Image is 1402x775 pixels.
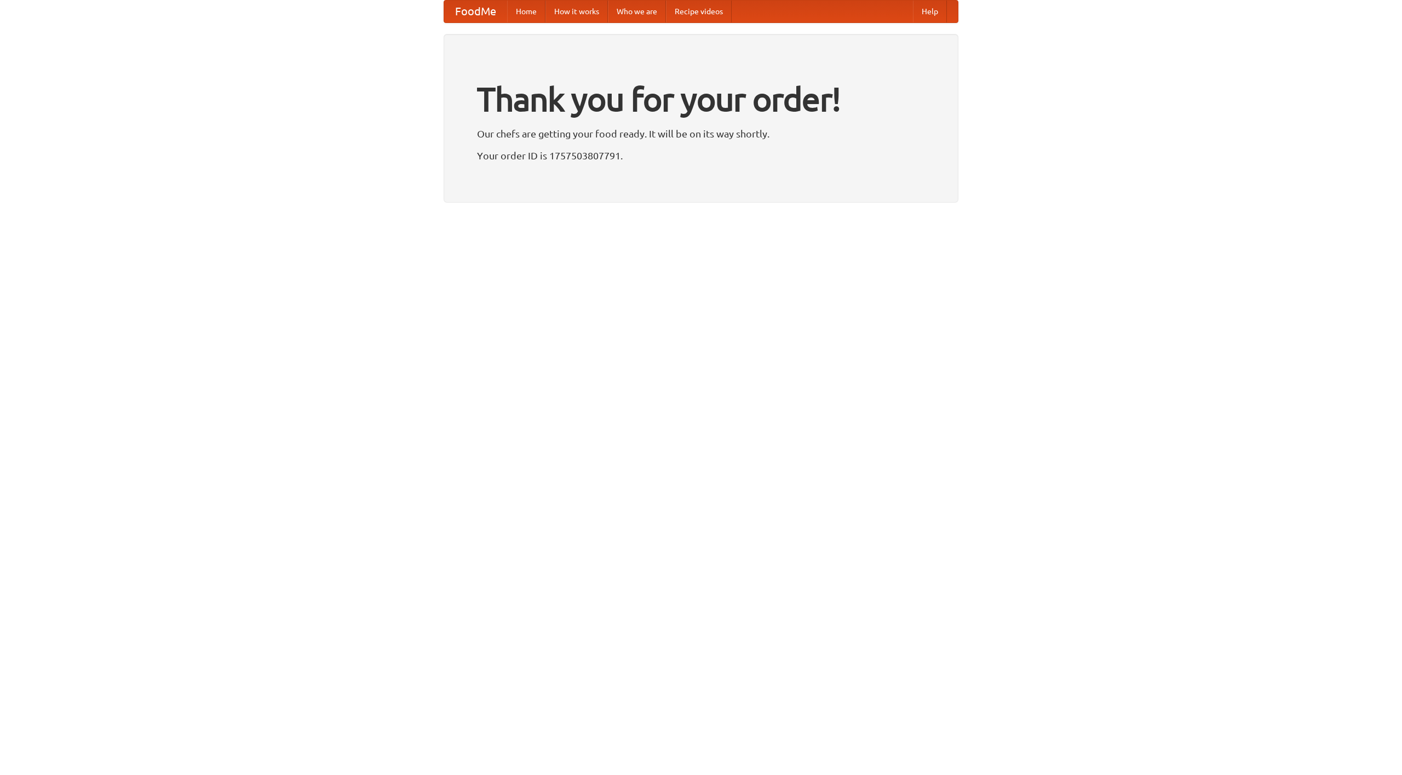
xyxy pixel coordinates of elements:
a: How it works [545,1,608,22]
a: Help [913,1,947,22]
p: Our chefs are getting your food ready. It will be on its way shortly. [477,125,925,142]
p: Your order ID is 1757503807791. [477,147,925,164]
a: FoodMe [444,1,507,22]
a: Home [507,1,545,22]
a: Who we are [608,1,666,22]
h1: Thank you for your order! [477,73,925,125]
a: Recipe videos [666,1,732,22]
